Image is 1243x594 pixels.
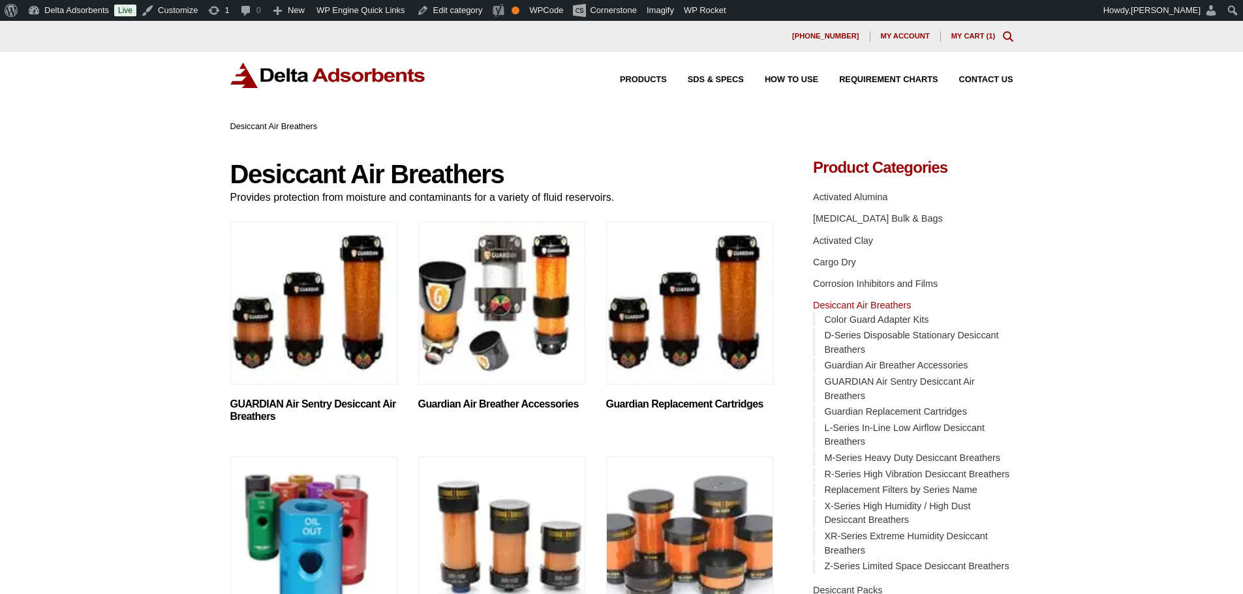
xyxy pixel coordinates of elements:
[512,7,519,14] div: OK
[606,222,773,385] img: Guardian Replacement Cartridges
[813,235,873,246] a: Activated Clay
[813,278,938,289] a: Corrosion Inhibitors and Films
[114,5,136,16] a: Live
[813,192,887,202] a: Activated Alumina
[667,76,744,84] a: SDS & SPECS
[824,501,970,526] a: X-Series High Humidity / High Dust Desiccant Breathers
[606,222,773,410] a: Visit product category Guardian Replacement Cartridges
[230,188,775,206] p: Provides protection from moisture and contaminants for a variety of fluid reservoirs.
[230,160,775,188] h1: Desiccant Air Breathers
[606,398,773,410] h2: Guardian Replacement Cartridges
[418,222,585,385] img: Guardian Air Breather Accessories
[824,376,974,401] a: GUARDIAN Air Sentry Desiccant Air Breathers
[744,76,818,84] a: How to Use
[881,33,930,40] span: My account
[230,222,397,385] img: GUARDIAN Air Sentry Desiccant Air Breathers
[813,300,911,310] a: Desiccant Air Breathers
[989,32,992,40] span: 1
[599,76,667,84] a: Products
[824,406,966,417] a: Guardian Replacement Cartridges
[1131,5,1201,15] span: [PERSON_NAME]
[620,76,667,84] span: Products
[688,76,744,84] span: SDS & SPECS
[230,121,318,131] span: Desiccant Air Breathers
[824,484,977,495] a: Replacement Filters by Series Name
[824,360,968,370] a: Guardian Air Breather Accessories
[230,222,397,423] a: Visit product category GUARDIAN Air Sentry Desiccant Air Breathers
[230,63,426,88] img: Delta Adsorbents
[818,76,938,84] a: Requirement Charts
[824,423,985,447] a: L-Series In-Line Low Airflow Desiccant Breathers
[870,31,941,42] a: My account
[1003,31,1013,42] div: Toggle Modal Content
[951,32,996,40] a: My Cart (1)
[938,76,1013,84] a: Contact Us
[792,33,859,40] span: [PHONE_NUMBER]
[959,76,1013,84] span: Contact Us
[782,31,870,42] a: [PHONE_NUMBER]
[824,561,1009,571] a: Z-Series Limited Space Desiccant Breathers
[824,531,987,556] a: XR-Series Extreme Humidity Desiccant Breathers
[839,76,938,84] span: Requirement Charts
[813,257,856,267] a: Cargo Dry
[230,398,397,423] h2: GUARDIAN Air Sentry Desiccant Air Breathers
[813,213,943,224] a: [MEDICAL_DATA] Bulk & Bags
[418,398,585,410] h2: Guardian Air Breather Accessories
[418,222,585,410] a: Visit product category Guardian Air Breather Accessories
[824,453,1000,463] a: M-Series Heavy Duty Desiccant Breathers
[824,314,928,325] a: Color Guard Adapter Kits
[824,330,998,355] a: D-Series Disposable Stationary Desiccant Breathers
[765,76,818,84] span: How to Use
[824,469,1009,479] a: R-Series High Vibration Desiccant Breathers
[813,160,1013,175] h4: Product Categories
